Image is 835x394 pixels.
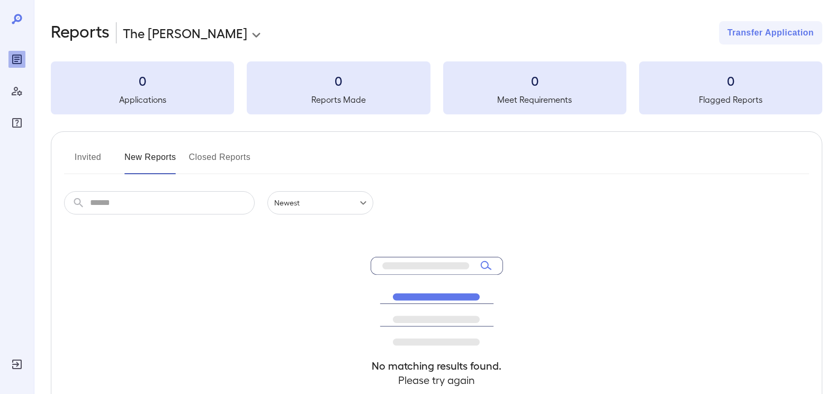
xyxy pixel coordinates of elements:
h5: Meet Requirements [443,93,626,106]
div: Manage Users [8,83,25,100]
h5: Reports Made [247,93,430,106]
div: Reports [8,51,25,68]
div: Newest [267,191,373,214]
h2: Reports [51,21,110,44]
h3: 0 [247,72,430,89]
summary: 0Applications0Reports Made0Meet Requirements0Flagged Reports [51,61,822,114]
h3: 0 [443,72,626,89]
h4: No matching results found. [371,359,503,373]
button: New Reports [124,149,176,174]
button: Invited [64,149,112,174]
p: The [PERSON_NAME] [123,24,247,41]
h3: 0 [639,72,822,89]
h5: Applications [51,93,234,106]
div: FAQ [8,114,25,131]
button: Closed Reports [189,149,251,174]
div: Log Out [8,356,25,373]
h5: Flagged Reports [639,93,822,106]
h3: 0 [51,72,234,89]
h4: Please try again [371,373,503,387]
button: Transfer Application [719,21,822,44]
